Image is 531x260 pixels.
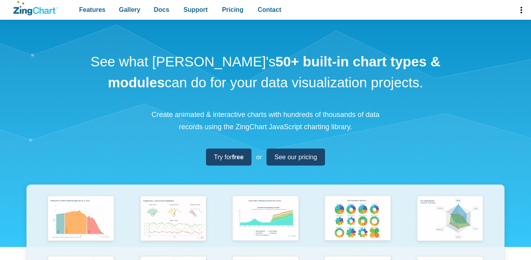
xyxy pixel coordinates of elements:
[183,4,208,15] span: Support
[13,1,58,15] a: ZingChart Logo. Click to return to the homepage
[232,154,244,160] strong: free
[256,152,262,162] span: or
[258,4,282,15] span: Contact
[119,4,140,15] span: Gallery
[222,4,243,15] span: Pricing
[35,193,127,253] a: Population Distribution by Age Group in 2052
[147,109,384,133] p: Create animated & interactive charts with hundreds of thousands of data records using the ZingCha...
[321,193,395,245] img: Pie Transform Options
[108,54,440,90] strong: 50+ built-in chart types & modules
[413,193,487,245] img: Animated Radar Chart ft. Pet Data
[44,193,118,245] img: Population Distribution by Age Group in 2052
[266,149,325,166] a: See our pricing
[154,4,169,15] span: Docs
[206,149,251,166] a: Try forfree
[229,193,302,245] img: Area Chart (Displays Nodes on Hover)
[404,193,496,253] a: Animated Radar Chart ft. Pet Data
[136,193,210,245] img: Responsive Live Update Dashboard
[79,4,106,15] span: Features
[219,193,312,253] a: Area Chart (Displays Nodes on Hover)
[312,193,404,253] a: Pie Transform Options
[127,193,219,253] a: Responsive Live Update Dashboard
[88,51,444,93] h1: See what [PERSON_NAME]'s can do for your data visualization projects.
[274,152,317,162] span: See our pricing
[214,152,244,162] span: Try for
